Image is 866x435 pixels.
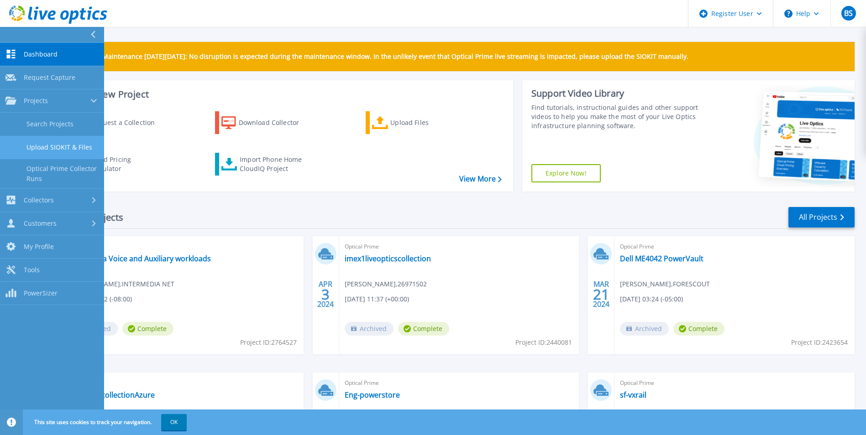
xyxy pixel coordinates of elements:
span: Project ID: 2764527 [240,337,297,347]
span: 21 [593,290,609,298]
span: Dashboard [24,50,58,58]
span: Optical Prime [69,378,298,388]
span: Complete [673,322,724,336]
div: Find tutorials, instructional guides and other support videos to help you make the most of your L... [531,103,701,130]
span: BS [844,10,853,17]
span: My Profile [24,243,54,251]
span: [PERSON_NAME] , FORESCOUT [620,279,710,289]
span: Optical Prime [345,378,574,388]
span: Project ID: 2423654 [791,337,848,347]
p: Scheduled Maintenance [DATE][DATE]: No disruption is expected during the maintenance window. In t... [68,53,688,60]
span: PowerSizer [24,289,58,297]
span: Collectors [24,196,54,204]
span: Optical Prime [620,378,849,388]
span: Optical Prime [345,242,574,252]
button: OK [161,414,187,430]
span: Tools [24,266,40,274]
a: liveopticscollectionAzure [69,390,155,399]
a: Dell ME4042 PowerVault [620,254,703,263]
span: This site uses cookies to track your navigation. [25,414,187,430]
a: sf-vxrail [620,390,646,399]
a: View More [459,175,502,183]
span: Project ID: 2440081 [515,337,572,347]
a: Intermedia Voice and Auxiliary workloads [69,254,211,263]
a: imex1liveopticscollection [345,254,431,263]
span: Request Capture [24,73,75,82]
a: All Projects [788,207,855,228]
span: [DATE] 11:37 (+00:00) [345,294,409,304]
div: Upload Files [390,114,463,132]
a: Upload Files [366,111,467,134]
span: Customers [24,219,57,228]
span: Optical Prime [620,242,849,252]
span: Optical Prime [69,242,298,252]
a: Cloud Pricing Calculator [65,153,167,176]
span: Archived [345,322,394,336]
span: 3 [321,290,330,298]
span: [DATE] 03:24 (-05:00) [620,294,683,304]
a: Request a Collection [65,111,167,134]
div: Support Video Library [531,88,701,99]
span: Projects [24,97,48,105]
span: [PERSON_NAME] , INTERMEDIA NET [69,279,174,289]
a: Download Collector [215,111,317,134]
h3: Start a New Project [65,89,501,99]
div: APR 2024 [317,278,334,311]
span: Archived [620,322,669,336]
span: Complete [398,322,449,336]
a: Explore Now! [531,164,601,182]
div: Cloud Pricing Calculator [89,155,163,173]
div: Request a Collection [91,114,164,132]
span: Complete [122,322,173,336]
div: Download Collector [239,114,312,132]
a: Eng-powerstore [345,390,400,399]
div: Import Phone Home CloudIQ Project [240,155,311,173]
div: MAR 2024 [593,278,610,311]
span: [PERSON_NAME] , 26971502 [345,279,427,289]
